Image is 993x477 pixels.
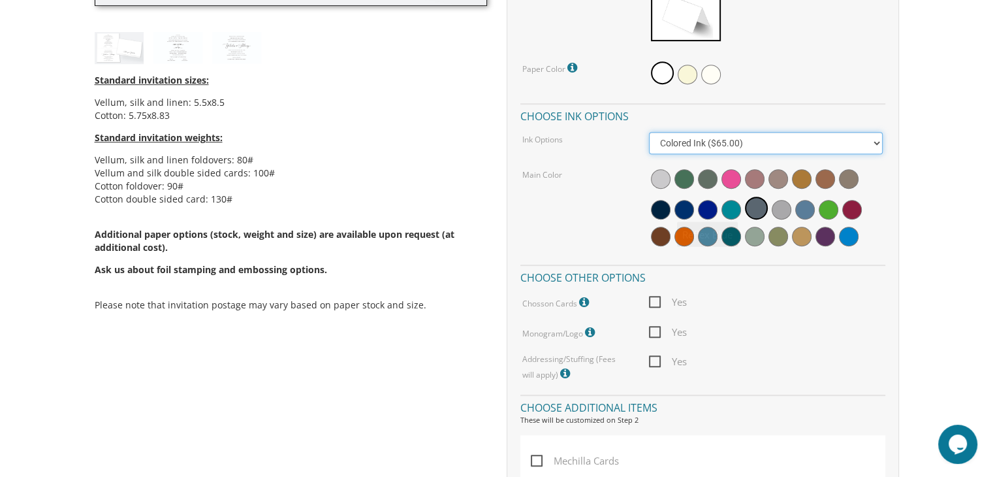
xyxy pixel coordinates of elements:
span: Standard invitation sizes: [95,74,209,86]
label: Chosson Cards [522,294,592,311]
label: Main Color [522,169,562,180]
h4: Choose other options [520,265,885,288]
li: Cotton: 5.75x8.83 [95,109,487,122]
span: Yes [649,354,687,370]
li: Vellum, silk and linen foldovers: 80# [95,154,487,167]
img: style11_heb.jpg [153,32,202,64]
span: Ask us about foil stamping and embossing options. [95,263,327,276]
li: Vellum, silk and linen: 5.5x8.5 [95,96,487,109]
span: Standard invitation weights: [95,131,223,144]
h4: Choose additional items [520,395,885,418]
label: Paper Color [522,59,580,76]
div: These will be customized on Step 2 [520,415,885,425]
label: Monogram/Logo [522,324,598,341]
span: Yes [649,294,687,310]
span: Mechilla Cards [531,453,619,469]
li: Vellum and silk double sided cards: 100# [95,167,487,180]
li: Cotton double sided card: 130# [95,193,487,206]
span: Additional paper options (stock, weight and size) are available upon request (at additional cost). [95,228,487,276]
img: style11_eng.jpg [212,32,261,64]
h4: Choose ink options [520,103,885,126]
label: Addressing/Stuffing (Fees will apply) [522,354,629,382]
div: Please note that invitation postage may vary based on paper stock and size. [95,64,487,325]
img: style11_thumb.jpg [95,32,144,64]
label: Ink Options [522,134,563,145]
iframe: chat widget [938,425,980,464]
li: Cotton foldover: 90# [95,180,487,193]
span: Yes [649,324,687,340]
